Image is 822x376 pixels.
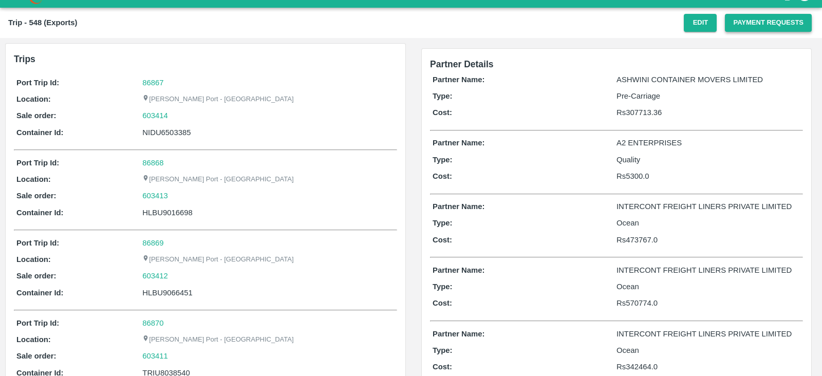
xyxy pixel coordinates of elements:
[142,175,293,184] p: [PERSON_NAME] Port - [GEOGRAPHIC_DATA]
[16,272,57,280] b: Sale order:
[616,234,800,246] p: Rs 473767.0
[616,107,800,118] p: Rs 307713.36
[433,108,452,117] b: Cost:
[433,139,484,147] b: Partner Name:
[16,289,64,297] b: Container Id:
[142,190,168,201] a: 603413
[142,287,395,298] div: HLBU9066451
[142,270,168,281] a: 603412
[433,202,484,211] b: Partner Name:
[433,363,452,371] b: Cost:
[433,76,484,84] b: Partner Name:
[616,361,800,372] p: Rs 342464.0
[16,335,51,344] b: Location:
[142,239,163,247] a: 86869
[616,137,800,148] p: A2 ENTERPRISES
[616,297,800,309] p: Rs 570774.0
[684,14,717,32] button: Edit
[14,54,35,64] b: Trips
[616,345,800,356] p: Ocean
[142,207,395,218] div: HLBU9016698
[16,319,59,327] b: Port Trip Id:
[8,18,77,27] b: Trip - 548 (Exports)
[433,172,452,180] b: Cost:
[16,192,57,200] b: Sale order:
[142,319,163,327] a: 86870
[142,110,168,121] a: 603414
[16,209,64,217] b: Container Id:
[433,236,452,244] b: Cost:
[16,255,51,264] b: Location:
[616,201,800,212] p: INTERCONT FREIGHT LINERS PRIVATE LIMITED
[142,350,168,362] a: 603411
[16,352,57,360] b: Sale order:
[142,95,293,104] p: [PERSON_NAME] Port - [GEOGRAPHIC_DATA]
[430,59,494,69] span: Partner Details
[142,127,395,138] div: NIDU6503385
[616,328,800,340] p: INTERCONT FREIGHT LINERS PRIVATE LIMITED
[142,255,293,265] p: [PERSON_NAME] Port - [GEOGRAPHIC_DATA]
[142,335,293,345] p: [PERSON_NAME] Port - [GEOGRAPHIC_DATA]
[16,111,57,120] b: Sale order:
[433,330,484,338] b: Partner Name:
[725,14,812,32] button: Payment Requests
[433,299,452,307] b: Cost:
[616,154,800,165] p: Quality
[433,283,453,291] b: Type:
[142,159,163,167] a: 86868
[433,219,453,227] b: Type:
[16,95,51,103] b: Location:
[433,346,453,354] b: Type:
[142,79,163,87] a: 86867
[433,266,484,274] b: Partner Name:
[616,74,800,85] p: ASHWINI CONTAINER MOVERS LIMITED
[616,171,800,182] p: Rs 5300.0
[616,265,800,276] p: INTERCONT FREIGHT LINERS PRIVATE LIMITED
[433,156,453,164] b: Type:
[16,175,51,183] b: Location:
[616,90,800,102] p: Pre-Carriage
[433,92,453,100] b: Type:
[16,239,59,247] b: Port Trip Id:
[16,128,64,137] b: Container Id:
[16,159,59,167] b: Port Trip Id:
[616,217,800,229] p: Ocean
[16,79,59,87] b: Port Trip Id:
[616,281,800,292] p: Ocean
